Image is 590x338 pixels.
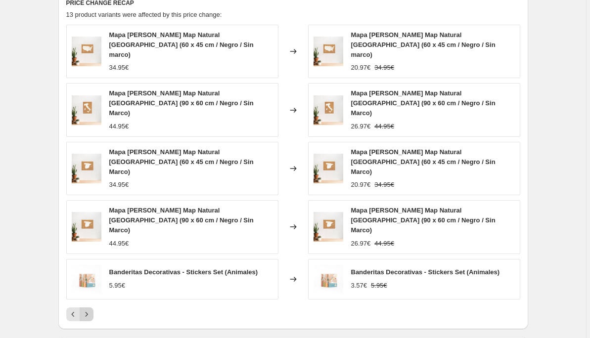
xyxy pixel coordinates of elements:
[351,281,367,291] div: 3.57€
[109,31,254,58] span: Mapa [PERSON_NAME] Map Natural [GEOGRAPHIC_DATA] (60 x 45 cm / Negro / Sin marco)
[371,281,387,291] strike: 5.95€
[72,212,101,242] img: mapa-de-corcho-woody-map-natural-espana-2945864_80x.jpg
[314,154,343,183] img: mapa-de-corcho-woody-map-natural-espana-2945864_80x.jpg
[314,264,343,294] img: banderitas-decorativas-stickers-set-6151384_80x.jpg
[66,307,80,321] button: Previous
[66,307,93,321] nav: Pagination
[351,148,496,175] span: Mapa [PERSON_NAME] Map Natural [GEOGRAPHIC_DATA] (60 x 45 cm / Negro / Sin Marco)
[109,180,129,190] div: 34.95€
[351,31,496,58] span: Mapa [PERSON_NAME] Map Natural [GEOGRAPHIC_DATA] (60 x 45 cm / Negro / Sin marco)
[351,89,496,117] span: Mapa [PERSON_NAME] Map Natural [GEOGRAPHIC_DATA] (90 x 60 cm / Negro / Sin Marco)
[374,239,394,249] strike: 44.95€
[72,37,101,66] img: mapa-de-corcho-woody-map-natural-eeuu-4655017_80x.jpg
[72,264,101,294] img: banderitas-decorativas-stickers-set-6151384_80x.jpg
[109,281,126,291] div: 5.95€
[314,95,343,125] img: mapa-de-corcho-woody-map-natural-italia-8473685_80x.jpg
[374,180,394,190] strike: 34.95€
[109,207,254,234] span: Mapa [PERSON_NAME] Map Natural [GEOGRAPHIC_DATA] (90 x 60 cm / Negro / Sin Marco)
[351,63,371,73] div: 20.97€
[109,122,129,131] div: 44.95€
[314,37,343,66] img: mapa-de-corcho-woody-map-natural-eeuu-4655017_80x.jpg
[66,11,222,18] span: 13 product variants were affected by this price change:
[72,154,101,183] img: mapa-de-corcho-woody-map-natural-espana-2945864_80x.jpg
[351,180,371,190] div: 20.97€
[109,268,258,276] span: Banderitas Decorativas - Stickers Set (Animales)
[351,122,371,131] div: 26.97€
[72,95,101,125] img: mapa-de-corcho-woody-map-natural-italia-8473685_80x.jpg
[314,212,343,242] img: mapa-de-corcho-woody-map-natural-espana-2945864_80x.jpg
[374,122,394,131] strike: 44.95€
[80,307,93,321] button: Next
[109,148,254,175] span: Mapa [PERSON_NAME] Map Natural [GEOGRAPHIC_DATA] (60 x 45 cm / Negro / Sin Marco)
[109,63,129,73] div: 34.95€
[374,63,394,73] strike: 34.95€
[351,268,500,276] span: Banderitas Decorativas - Stickers Set (Animales)
[109,239,129,249] div: 44.95€
[109,89,254,117] span: Mapa [PERSON_NAME] Map Natural [GEOGRAPHIC_DATA] (90 x 60 cm / Negro / Sin Marco)
[351,207,496,234] span: Mapa [PERSON_NAME] Map Natural [GEOGRAPHIC_DATA] (90 x 60 cm / Negro / Sin Marco)
[351,239,371,249] div: 26.97€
